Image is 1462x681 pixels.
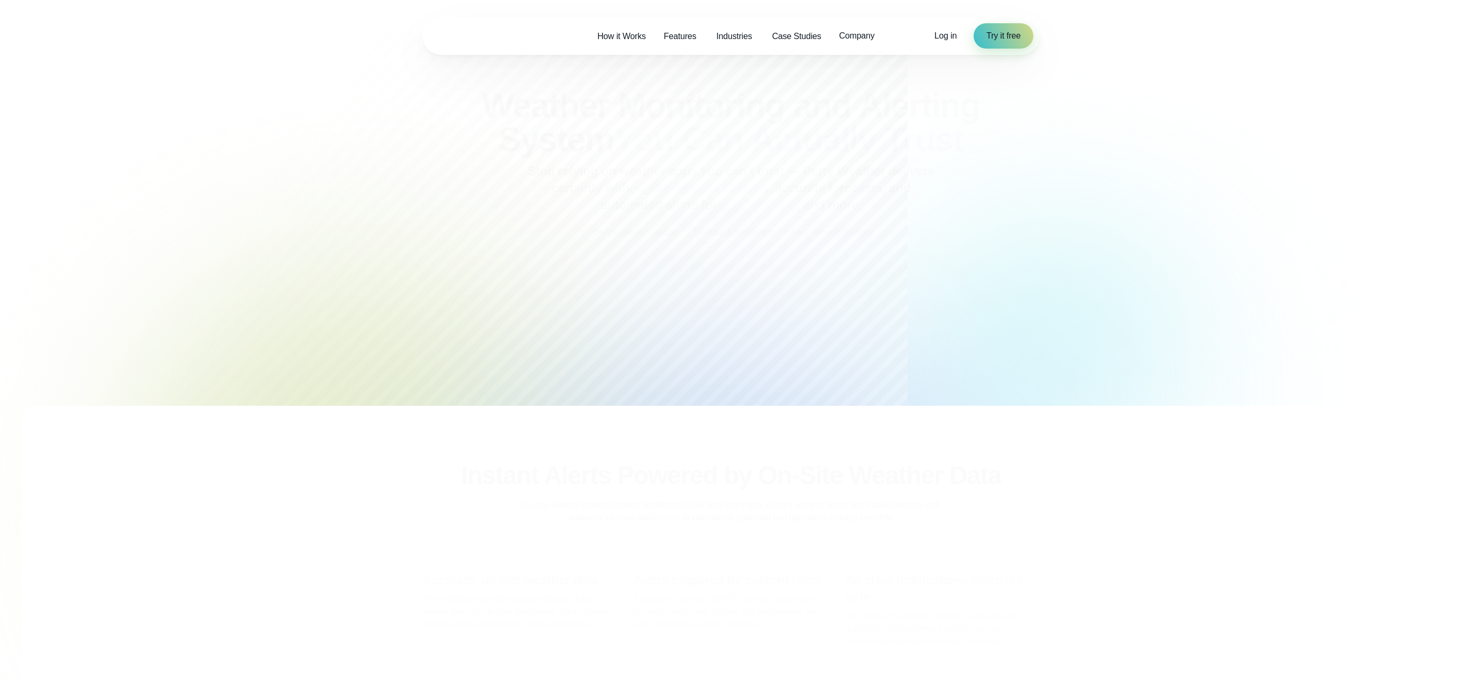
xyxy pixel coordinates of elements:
[772,30,821,43] span: Case Studies
[664,30,697,43] span: Features
[934,30,957,42] a: Log in
[588,25,655,47] a: How it Works
[986,30,1021,42] span: Try it free
[974,23,1033,49] a: Try it free
[839,30,874,42] span: Company
[597,30,646,43] span: How it Works
[934,31,957,40] span: Log in
[763,25,830,47] a: Case Studies
[716,30,752,43] span: Industries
